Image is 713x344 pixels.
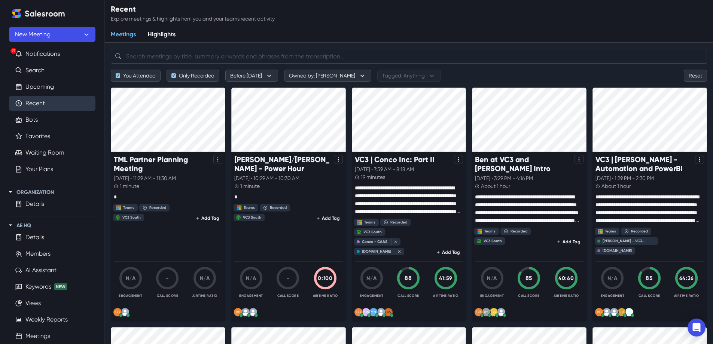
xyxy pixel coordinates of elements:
[391,238,399,245] button: close
[603,308,611,316] svg: avatar
[111,70,161,82] button: You Attended
[554,293,579,298] p: Airtime Ratio
[605,229,616,234] div: Teams
[114,155,210,173] p: TML Partner Planning Meeting
[554,237,583,246] button: Add Tag
[157,293,179,298] p: Call Score
[475,174,583,182] p: [DATE] • 3:29 PM - 4:16 PM
[25,165,53,174] a: Your Plans
[123,206,134,210] div: Teams
[554,274,578,282] div: 40:60
[270,206,287,210] div: Recorded
[192,293,217,298] p: Airtime Ratio
[193,214,222,223] button: Add Tag
[16,222,31,229] p: AE HQ
[120,182,139,190] p: 1 minute
[105,27,142,43] a: Meetings
[25,66,45,75] a: Search
[200,275,210,281] span: N/A
[25,99,45,108] a: Recent
[434,248,463,257] button: Add Tag
[25,82,54,91] a: Upcoming
[363,230,382,234] div: VC3 South
[363,310,369,314] div: Martine Wild
[25,266,57,275] a: AI Assistant
[334,155,343,164] button: Options
[597,310,601,314] div: Ben Busching
[243,215,261,220] div: VC3 South
[25,332,50,341] a: Meetings
[674,274,698,282] div: 64:36
[482,308,490,316] img: Ryan Ashburn
[601,293,625,298] p: Engagement
[166,274,169,281] span: -
[377,308,385,316] svg: avatar
[239,293,263,298] p: Engagement
[126,275,136,281] span: N/A
[517,274,541,282] div: 85
[25,233,44,242] a: Details
[386,310,391,314] div: Blaine Wilkinson
[25,200,44,208] a: Details
[511,229,527,234] div: Recorded
[684,70,707,82] button: Reset
[607,275,618,281] span: N/A
[610,308,618,316] svg: avatar
[603,249,632,253] div: [DOMAIN_NAME]
[484,229,496,234] div: Teams
[25,148,64,157] a: Waiting Room
[695,155,704,164] button: Options
[481,182,510,190] p: about 1 hour
[595,155,692,173] p: VC3 | [PERSON_NAME] - Automation and PowerBI
[115,310,120,314] div: Ben Busching
[6,221,15,230] button: Toggle AE HQ
[357,230,361,234] div: VC3 South
[25,299,41,308] a: Views
[356,310,361,314] div: Ben Busching
[454,155,463,164] button: Options
[122,215,141,220] div: VC3 South
[119,293,143,298] p: Engagement
[595,174,704,182] p: [DATE] • 1:29 PM - 2:30 PM
[371,310,376,314] div: Matthew Nelson
[213,155,222,164] button: Options
[575,155,583,164] button: Options
[244,206,255,210] div: Teams
[355,155,435,164] p: VC3 | Conco Inc: Part II
[236,310,240,314] div: Ben Busching
[25,132,50,141] a: Favorites
[236,216,241,219] div: VC3 South
[637,274,661,282] div: 85
[225,70,278,82] button: Before:[DATE]
[111,15,275,23] p: Explore meetings & highlights from you and your teams recent activity
[362,240,387,244] div: Conco - CAAS
[314,214,343,223] button: Add Tag
[362,249,391,254] div: [DOMAIN_NAME]
[249,308,257,316] svg: avatar
[234,155,331,173] p: [PERSON_NAME]/[PERSON_NAME] - Power Hour
[167,70,219,82] button: Only Recorded
[114,174,222,182] p: [DATE] • 11:29 AM - 11:30 AM
[396,274,420,282] div: 88
[497,308,505,316] svg: avatar
[25,282,51,291] a: Keywords
[433,293,458,298] p: Airtime Ratio
[390,220,407,225] div: Recorded
[121,308,129,316] svg: avatar
[491,310,496,314] div: Bryan L Shelangoski
[639,293,660,298] p: Call Score
[355,165,463,173] p: [DATE] • 7:59 AM - 8:18 AM
[246,275,256,281] span: N/A
[149,206,166,210] div: Recorded
[25,315,68,324] a: Weekly Reports
[674,293,699,298] p: Airtime Ratio
[619,310,624,314] div: Stacey Raper
[9,27,95,42] button: New Meeting
[6,188,15,197] button: Toggle Organization
[476,310,481,314] div: Ben Busching
[487,275,497,281] span: N/A
[284,70,371,82] button: Owned by: [PERSON_NAME]
[364,220,375,225] div: Teams
[603,239,655,243] div: [PERSON_NAME] - VC3 Manage
[518,293,540,298] p: Call Score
